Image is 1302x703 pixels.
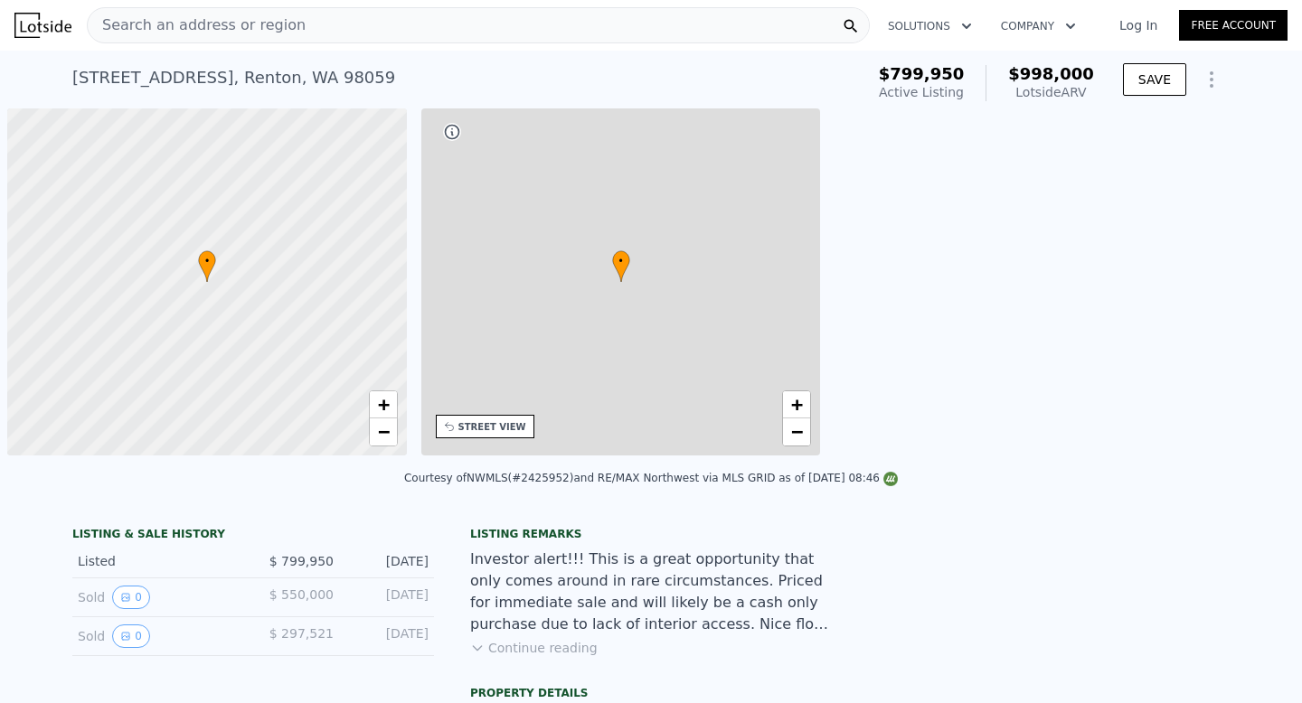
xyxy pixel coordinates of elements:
[1123,63,1186,96] button: SAVE
[112,624,150,648] button: View historical data
[72,527,434,545] div: LISTING & SALE HISTORY
[269,626,334,641] span: $ 297,521
[370,418,397,445] a: Zoom out
[348,552,429,570] div: [DATE]
[783,391,810,418] a: Zoom in
[348,586,429,609] div: [DATE]
[879,64,965,83] span: $799,950
[470,548,832,635] div: Investor alert!!! This is a great opportunity that only comes around in rare circumstances. Price...
[88,14,306,36] span: Search an address or region
[1193,61,1230,98] button: Show Options
[269,554,334,568] span: $ 799,950
[14,13,71,38] img: Lotside
[377,420,389,443] span: −
[1008,64,1094,83] span: $998,000
[269,587,334,602] span: $ 550,000
[78,586,239,609] div: Sold
[348,624,429,648] div: [DATE]
[791,420,803,443] span: −
[458,420,526,434] div: STREET VIEW
[198,250,216,282] div: •
[470,686,832,700] div: Property details
[883,472,898,486] img: NWMLS Logo
[873,10,986,42] button: Solutions
[986,10,1090,42] button: Company
[612,253,630,269] span: •
[879,85,964,99] span: Active Listing
[1179,10,1288,41] a: Free Account
[72,65,395,90] div: [STREET_ADDRESS] , Renton , WA 98059
[370,391,397,418] a: Zoom in
[612,250,630,282] div: •
[78,552,239,570] div: Listed
[198,253,216,269] span: •
[470,527,832,541] div: Listing remarks
[791,393,803,416] span: +
[78,624,239,648] div: Sold
[1098,16,1179,34] a: Log In
[783,418,810,445] a: Zoom out
[112,586,150,609] button: View historical data
[1008,83,1094,101] div: Lotside ARV
[470,639,598,657] button: Continue reading
[377,393,389,416] span: +
[404,472,898,484] div: Courtesy of NWMLS (#2425952) and RE/MAX Northwest via MLS GRID as of [DATE] 08:46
